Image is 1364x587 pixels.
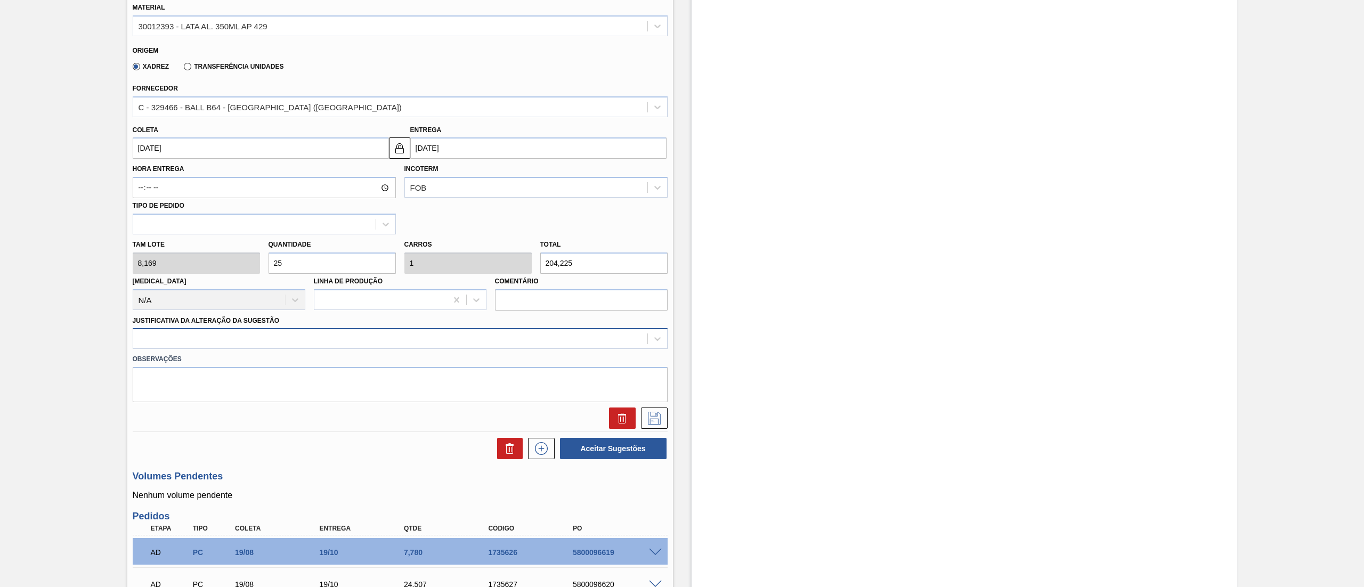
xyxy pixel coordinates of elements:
label: Fornecedor [133,85,178,92]
div: Tipo [190,525,236,532]
div: Código [485,525,582,532]
h3: Pedidos [133,511,668,522]
label: Transferência Unidades [184,63,283,70]
label: Hora Entrega [133,161,396,177]
div: Pedido de Compra [190,548,236,557]
div: C - 329466 - BALL B64 - [GEOGRAPHIC_DATA] ([GEOGRAPHIC_DATA]) [139,102,402,111]
div: Nova sugestão [523,438,555,459]
button: locked [389,137,410,159]
div: 5800096619 [570,548,667,557]
label: Material [133,4,165,11]
label: Justificativa da Alteração da Sugestão [133,317,280,324]
label: Carros [404,241,432,248]
label: Coleta [133,126,158,134]
p: AD [151,548,191,557]
label: Incoterm [404,165,439,173]
div: 19/10/2024 [316,548,413,557]
label: Comentário [495,274,668,289]
div: PO [570,525,667,532]
div: 1735626 [485,548,582,557]
label: Observações [133,352,668,367]
div: FOB [410,183,427,192]
label: Linha de Produção [314,278,383,285]
label: [MEDICAL_DATA] [133,278,186,285]
label: Xadrez [133,63,169,70]
button: Aceitar Sugestões [560,438,667,459]
div: Entrega [316,525,413,532]
div: Aguardando Descarga [148,541,194,564]
label: Quantidade [269,241,311,248]
div: Qtde [401,525,498,532]
label: Origem [133,47,159,54]
h3: Volumes Pendentes [133,471,668,482]
label: Tam lote [133,237,260,252]
div: Excluir Sugestões [492,438,523,459]
input: dd/mm/yyyy [133,137,389,159]
p: Nenhum volume pendente [133,491,668,500]
div: 19/08/2024 [232,548,329,557]
div: Salvar Sugestão [636,407,668,429]
div: 7,780 [401,548,498,557]
div: Aceitar Sugestões [555,437,668,460]
input: dd/mm/yyyy [410,137,667,159]
div: 30012393 - LATA AL. 350ML AP 429 [139,21,267,30]
div: Coleta [232,525,329,532]
div: Etapa [148,525,194,532]
label: Entrega [410,126,442,134]
label: Total [540,241,561,248]
img: locked [393,142,406,154]
div: Excluir Sugestão [604,407,636,429]
label: Tipo de pedido [133,202,184,209]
